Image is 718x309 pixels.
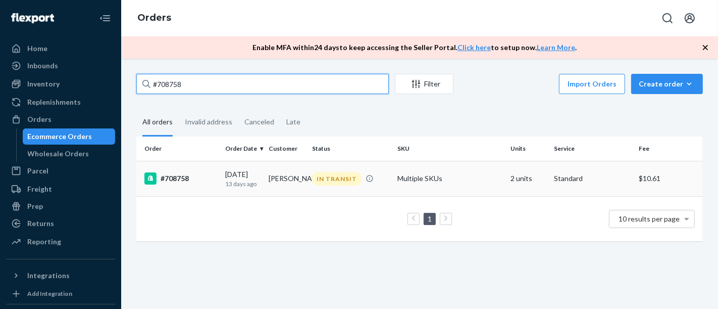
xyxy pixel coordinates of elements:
[144,172,217,185] div: #708758
[27,289,72,298] div: Add Integration
[95,8,115,28] button: Close Navigation
[136,74,389,94] input: Search orders
[11,13,54,23] img: Flexport logo
[23,146,116,162] a: Wholesale Orders
[6,288,115,300] a: Add Integration
[27,184,52,194] div: Freight
[550,137,635,161] th: Service
[6,40,115,57] a: Home
[631,74,703,94] button: Create order
[244,109,274,135] div: Canceled
[426,214,434,223] a: Page 1 is your current page
[28,149,89,159] div: Wholesale Orders
[6,94,115,110] a: Replenishments
[393,161,506,196] td: Multiple SKUs
[6,181,115,197] a: Freight
[554,173,631,184] p: Standard
[27,201,43,211] div: Prep
[137,12,171,23] a: Orders
[28,131,92,142] div: Ecommerce Orders
[308,137,393,161] th: Status
[286,109,300,135] div: Late
[252,42,577,53] p: Enable MFA within 24 days to keep accessing the Seller Portal. to setup now. .
[27,61,58,71] div: Inbounds
[27,79,60,89] div: Inventory
[27,237,61,247] div: Reporting
[27,166,48,176] div: Parcel
[395,79,453,89] div: Filter
[6,76,115,92] a: Inventory
[506,161,550,196] td: 2 units
[393,137,506,161] th: SKU
[619,214,680,223] span: 10 results per page
[269,144,304,153] div: Customer
[265,161,308,196] td: [PERSON_NAME]
[457,43,491,52] a: Click here
[6,234,115,250] a: Reporting
[23,128,116,145] a: Ecommerce Orders
[142,109,173,137] div: All orders
[6,58,115,74] a: Inbounds
[225,169,261,188] div: [DATE]
[129,4,179,33] ol: breadcrumbs
[506,137,550,161] th: Units
[221,137,265,161] th: Order Date
[6,198,115,214] a: Prep
[537,43,575,52] a: Learn More
[657,8,678,28] button: Open Search Box
[136,137,221,161] th: Order
[6,268,115,284] button: Integrations
[639,79,695,89] div: Create order
[559,74,625,94] button: Import Orders
[27,97,81,107] div: Replenishments
[27,218,54,229] div: Returns
[6,111,115,127] a: Orders
[312,172,362,186] div: IN TRANSIT
[185,109,232,135] div: Invalid address
[680,8,700,28] button: Open account menu
[635,161,703,196] td: $10.61
[6,215,115,232] a: Returns
[27,43,47,54] div: Home
[395,74,453,94] button: Filter
[225,180,261,188] p: 13 days ago
[635,137,703,161] th: Fee
[27,114,52,124] div: Orders
[27,271,70,281] div: Integrations
[6,163,115,179] a: Parcel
